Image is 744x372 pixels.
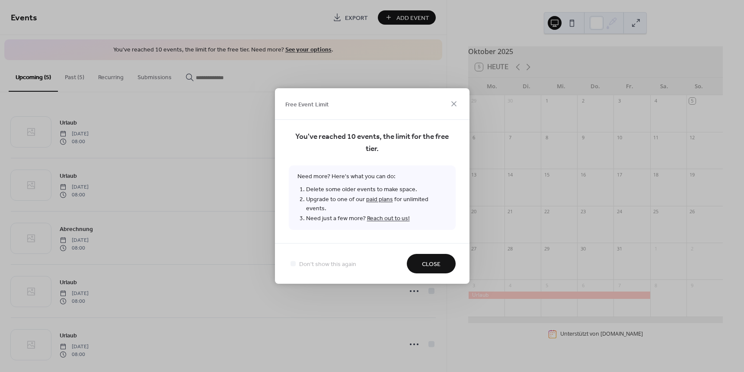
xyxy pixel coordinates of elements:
[306,185,447,195] li: Delete some older events to make space.
[306,195,447,214] li: Upgrade to one of our for unlimited events.
[407,254,456,273] button: Close
[299,260,356,269] span: Don't show this again
[366,194,393,205] a: paid plans
[285,100,329,109] span: Free Event Limit
[422,260,441,269] span: Close
[367,213,410,224] a: Reach out to us!
[289,166,456,230] span: Need more? Here's what you can do:
[306,214,447,224] li: Need just a few more?
[289,131,456,155] span: You've reached 10 events, the limit for the free tier.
